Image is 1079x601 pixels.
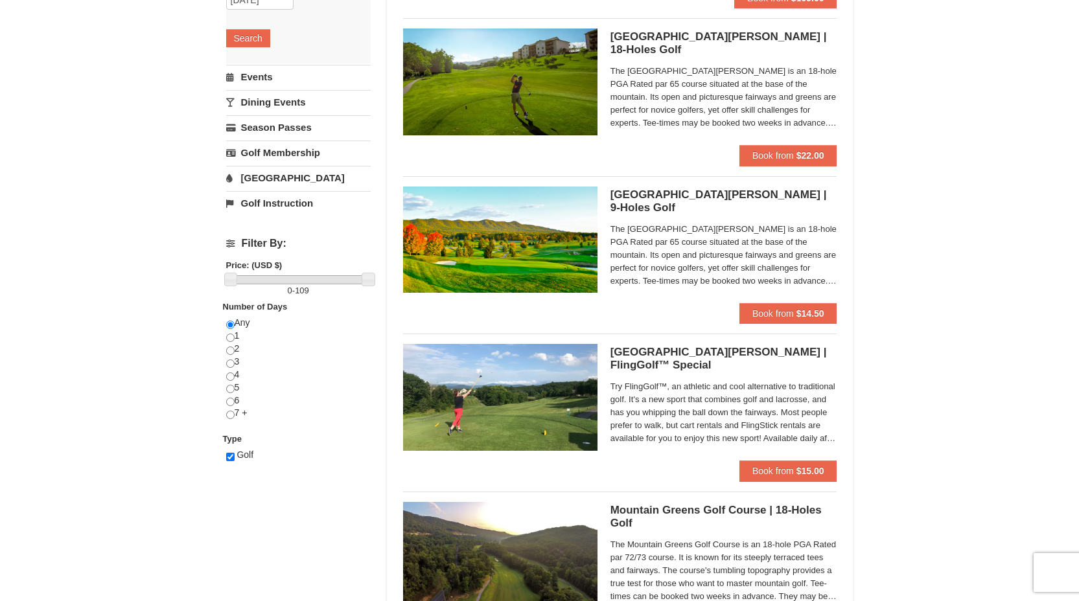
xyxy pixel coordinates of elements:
[610,223,837,288] span: The [GEOGRAPHIC_DATA][PERSON_NAME] is an 18-hole PGA Rated par 65 course situated at the base of ...
[610,380,837,445] span: Try FlingGolf™, an athletic and cool alternative to traditional golf. It's a new sport that combi...
[226,65,371,89] a: Events
[796,308,824,319] strong: $14.50
[403,28,598,135] img: 6619859-85-1f84791f.jpg
[403,187,598,293] img: 6619859-87-49ad91d4.jpg
[610,504,837,530] h5: Mountain Greens Golf Course | 18-Holes Golf
[226,284,371,297] label: -
[739,145,837,166] button: Book from $22.00
[610,65,837,130] span: The [GEOGRAPHIC_DATA][PERSON_NAME] is an 18-hole PGA Rated par 65 course situated at the base of ...
[739,303,837,324] button: Book from $14.50
[752,466,794,476] span: Book from
[226,29,270,47] button: Search
[739,460,837,481] button: Book from $15.00
[403,344,598,450] img: 6619859-84-1dcf4d15.jpg
[223,302,288,312] strong: Number of Days
[288,286,292,295] span: 0
[796,466,824,476] strong: $15.00
[226,238,371,249] h4: Filter By:
[226,115,371,139] a: Season Passes
[796,150,824,161] strong: $22.00
[226,90,371,114] a: Dining Events
[223,434,242,444] strong: Type
[610,346,837,372] h5: [GEOGRAPHIC_DATA][PERSON_NAME] | FlingGolf™ Special
[226,191,371,215] a: Golf Instruction
[752,308,794,319] span: Book from
[752,150,794,161] span: Book from
[226,141,371,164] a: Golf Membership
[295,286,309,295] span: 109
[610,188,837,214] h5: [GEOGRAPHIC_DATA][PERSON_NAME] | 9-Holes Golf
[237,449,253,460] span: Golf
[610,30,837,56] h5: [GEOGRAPHIC_DATA][PERSON_NAME] | 18-Holes Golf
[226,260,283,270] strong: Price: (USD $)
[226,317,371,433] div: Any 1 2 3 4 5 6 7 +
[226,166,371,190] a: [GEOGRAPHIC_DATA]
